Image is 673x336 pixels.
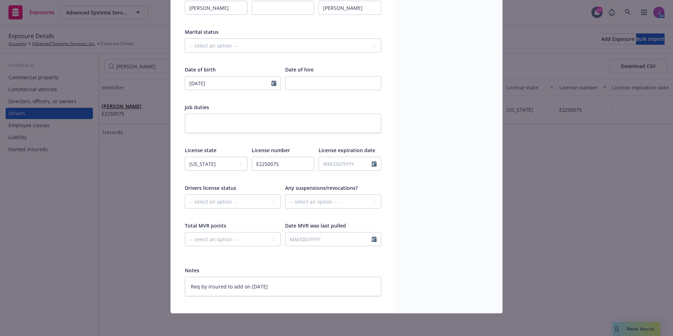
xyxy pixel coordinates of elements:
[285,232,372,246] input: MM/DD/YYYY
[185,185,236,191] span: Drivers license status
[185,277,381,296] textarea: Req by insured to add on [DATE]
[319,157,372,170] input: MM/DD/YYYY
[285,66,314,73] span: Date of hire
[372,236,377,242] svg: Calendar
[271,80,276,86] svg: Calendar
[285,222,346,229] span: Date MVR was last pulled
[185,147,216,154] span: License state
[319,147,375,154] span: License expiration date
[185,267,199,274] span: Notes
[185,222,226,229] span: Total MVR points
[185,66,216,73] span: Date of birth
[185,104,209,111] span: Job duties
[185,29,219,35] span: Marital status
[372,161,377,167] svg: Calendar
[285,185,358,191] span: Any suspensions/revocations?
[252,147,290,154] span: License number
[185,76,271,90] input: MM/DD/YYYY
